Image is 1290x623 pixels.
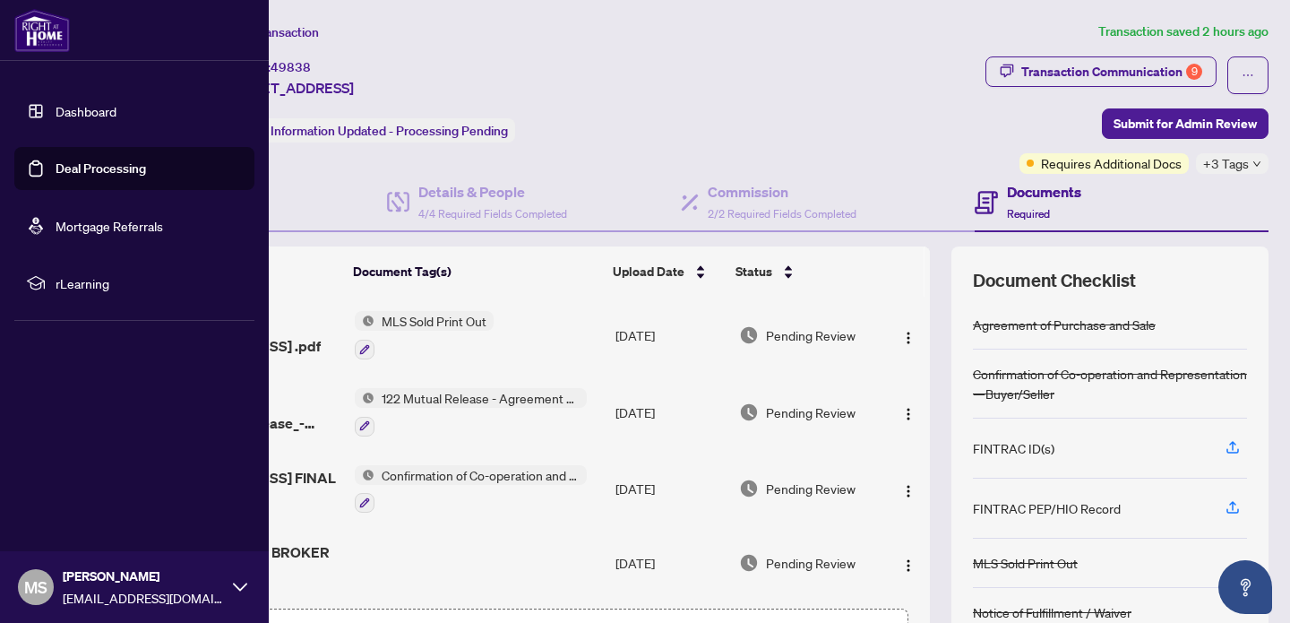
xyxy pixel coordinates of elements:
[271,123,508,139] span: Information Updated - Processing Pending
[608,527,732,599] td: [DATE]
[766,553,856,573] span: Pending Review
[63,588,224,608] span: [EMAIL_ADDRESS][DOMAIN_NAME]
[223,24,319,40] span: View Transaction
[894,321,923,350] button: Logo
[973,315,1156,334] div: Agreement of Purchase and Sale
[766,402,856,422] span: Pending Review
[418,207,567,221] span: 4/4 Required Fields Completed
[735,262,772,281] span: Status
[739,402,759,422] img: Document Status
[355,388,374,408] img: Status Icon
[608,297,732,374] td: [DATE]
[1203,153,1249,174] span: +3 Tags
[1114,109,1257,138] span: Submit for Admin Review
[739,553,759,573] img: Document Status
[222,77,354,99] span: [STREET_ADDRESS]
[374,311,494,331] span: MLS Sold Print Out
[973,602,1131,622] div: Notice of Fulfillment / Waiver
[374,388,587,408] span: 122 Mutual Release - Agreement of Purchase and Sale
[374,465,587,485] span: Confirmation of Co-operation and Representation—Buyer/Seller
[14,9,70,52] img: logo
[24,575,47,600] span: MS
[894,398,923,427] button: Logo
[739,479,759,498] img: Document Status
[901,331,916,345] img: Logo
[608,374,732,451] td: [DATE]
[766,479,856,498] span: Pending Review
[56,103,116,119] a: Dashboard
[1021,57,1202,86] div: Transaction Communication
[1102,108,1268,139] button: Submit for Admin Review
[1007,181,1081,203] h4: Documents
[901,407,916,421] img: Logo
[606,247,728,297] th: Upload Date
[418,181,567,203] h4: Details & People
[1218,560,1272,614] button: Open asap
[63,567,224,586] span: [PERSON_NAME]
[56,218,163,234] a: Mortgage Referrals
[1252,160,1261,169] span: down
[271,59,311,75] span: 49838
[1098,22,1268,42] article: Transaction saved 2 hours ago
[766,325,856,345] span: Pending Review
[985,56,1217,87] button: Transaction Communication9
[1041,153,1182,173] span: Requires Additional Docs
[355,311,374,331] img: Status Icon
[901,558,916,573] img: Logo
[346,247,606,297] th: Document Tag(s)
[355,311,494,359] button: Status IconMLS Sold Print Out
[708,181,856,203] h4: Commission
[708,207,856,221] span: 2/2 Required Fields Completed
[728,247,881,297] th: Status
[1242,69,1254,82] span: ellipsis
[973,553,1078,573] div: MLS Sold Print Out
[355,465,374,485] img: Status Icon
[973,364,1247,403] div: Confirmation of Co-operation and Representation—Buyer/Seller
[355,465,587,514] button: Status IconConfirmation of Co-operation and Representation—Buyer/Seller
[355,388,587,437] button: Status Icon122 Mutual Release - Agreement of Purchase and Sale
[901,484,916,498] img: Logo
[608,451,732,528] td: [DATE]
[894,549,923,577] button: Logo
[56,160,146,177] a: Deal Processing
[1186,64,1202,80] div: 9
[973,438,1054,458] div: FINTRAC ID(s)
[973,498,1121,518] div: FINTRAC PEP/HIO Record
[222,118,515,143] div: Status:
[739,325,759,345] img: Document Status
[973,268,1136,293] span: Document Checklist
[56,273,242,293] span: rLearning
[894,474,923,503] button: Logo
[613,262,684,281] span: Upload Date
[1007,207,1050,221] span: Required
